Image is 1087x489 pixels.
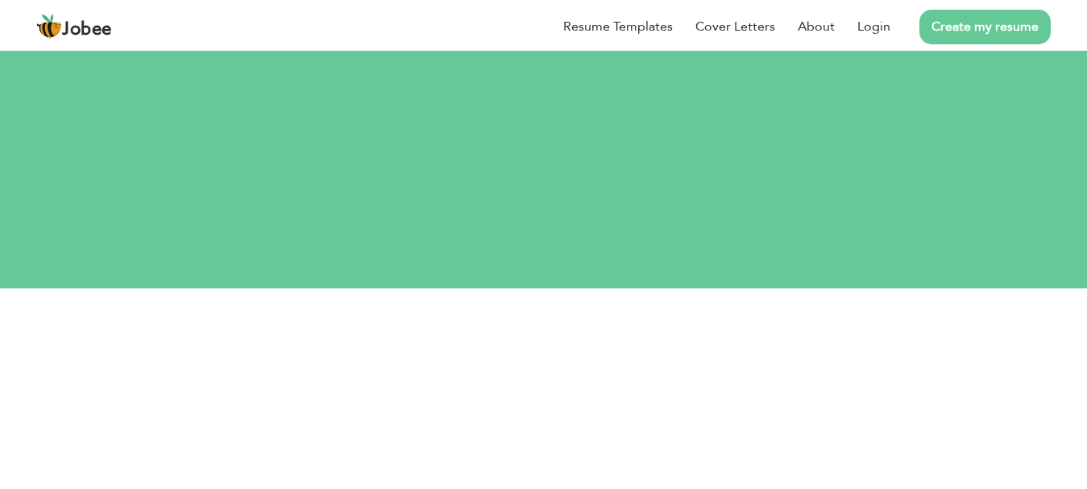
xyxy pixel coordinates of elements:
a: Login [857,17,890,36]
a: Jobee [36,14,112,39]
span: Jobee [62,21,112,39]
a: Resume Templates [563,17,673,36]
a: Cover Letters [695,17,775,36]
a: About [798,17,835,36]
a: Create my resume [919,10,1051,44]
img: jobee.io [36,14,62,39]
